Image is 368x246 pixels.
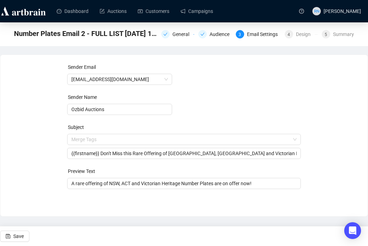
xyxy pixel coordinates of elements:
[247,30,282,38] div: Email Settings
[68,94,97,100] label: Sender Name
[181,2,213,20] a: Campaigns
[236,30,281,38] div: 3Email Settings
[325,32,327,37] span: 5
[344,222,361,239] div: Open Intercom Messenger
[68,123,302,131] div: Subject
[314,8,319,14] span: RN
[6,234,10,239] span: save
[239,32,241,37] span: 3
[296,30,315,38] div: Design
[161,30,194,38] div: General
[68,64,96,70] label: Sender Email
[333,30,354,38] div: Summary
[198,30,231,38] div: Audience
[14,28,157,39] span: Number Plates Email 2 - FULL LIST 9.9.25 12pm
[322,30,354,38] div: 5Summary
[299,9,304,14] span: question-circle
[172,30,193,38] div: General
[138,2,169,20] a: Customers
[163,32,168,36] span: check
[68,167,302,175] div: Preview Text
[210,30,234,38] div: Audience
[324,8,361,14] span: [PERSON_NAME]
[71,74,168,85] span: auctions@ozbid.com.au
[13,226,24,246] span: Save
[57,2,89,20] a: Dashboard
[288,32,290,37] span: 4
[100,2,127,20] a: Auctions
[200,32,205,36] span: check
[285,30,318,38] div: 4Design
